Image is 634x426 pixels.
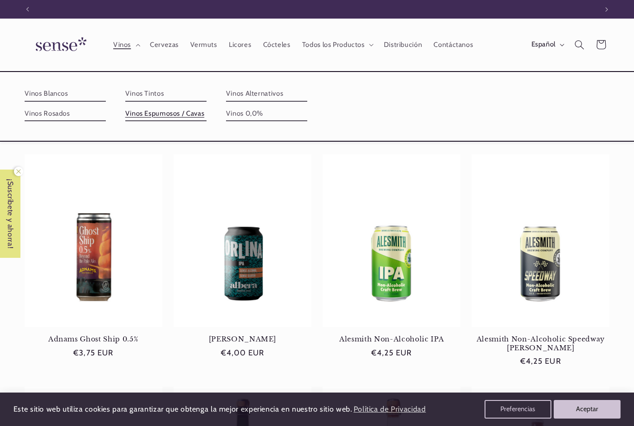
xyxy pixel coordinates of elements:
[378,34,428,55] a: Distribución
[226,106,307,121] a: Vinos 0,0%
[125,86,207,101] a: Vinos Tintos
[485,400,551,419] button: Preferencias
[257,34,296,55] a: Cócteles
[428,34,479,55] a: Contáctanos
[125,106,207,121] a: Vinos Espumosos / Cavas
[150,40,179,49] span: Cervezas
[174,335,311,343] a: [PERSON_NAME]
[144,34,184,55] a: Cervezas
[185,34,223,55] a: Vermuts
[554,400,621,419] button: Aceptar
[25,32,94,58] img: Sense
[25,106,106,121] a: Vinos Rosados
[223,34,257,55] a: Licores
[113,40,131,49] span: Vinos
[25,86,106,101] a: Vinos Blancos
[384,40,422,49] span: Distribución
[1,170,20,258] span: ¡Suscríbete y ahorra!
[226,86,307,101] a: Vinos Alternativos
[472,335,609,352] a: Alesmith Non-Alcoholic Speedway [PERSON_NAME]
[190,40,217,49] span: Vermuts
[525,35,569,54] button: Español
[323,335,460,343] a: Alesmith Non-Alcoholic IPA
[229,40,251,49] span: Licores
[531,39,556,50] span: Español
[107,34,144,55] summary: Vinos
[263,40,291,49] span: Cócteles
[302,40,365,49] span: Todos los Productos
[25,335,162,343] a: Adnams Ghost Ship 0.5%
[569,34,590,55] summary: Búsqueda
[433,40,473,49] span: Contáctanos
[13,405,352,413] span: Este sitio web utiliza cookies para garantizar que obtenga la mejor experiencia en nuestro sitio ...
[352,401,427,418] a: Política de Privacidad (opens in a new tab)
[296,34,378,55] summary: Todos los Productos
[21,28,98,62] a: Sense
